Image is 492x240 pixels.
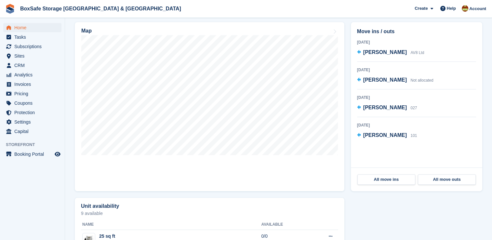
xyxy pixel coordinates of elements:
[357,95,476,100] div: [DATE]
[3,70,61,79] a: menu
[410,106,417,110] span: 027
[5,4,15,14] img: stora-icon-8386f47178a22dfd0bd8f6a31ec36ba5ce8667c1dd55bd0f319d3a0aa187defe.svg
[363,132,407,138] span: [PERSON_NAME]
[6,141,65,148] span: Storefront
[3,33,61,42] a: menu
[462,5,468,12] img: Kim
[14,61,53,70] span: CRM
[363,49,407,55] span: [PERSON_NAME]
[418,174,476,185] a: All move outs
[3,23,61,32] a: menu
[3,89,61,98] a: menu
[14,80,53,89] span: Invoices
[447,5,456,12] span: Help
[14,150,53,159] span: Booking Portal
[3,80,61,89] a: menu
[357,174,415,185] a: All move ins
[261,220,308,230] th: Available
[469,6,486,12] span: Account
[18,3,184,14] a: BoxSafe Storage [GEOGRAPHIC_DATA] & [GEOGRAPHIC_DATA]
[75,22,344,191] a: Map
[357,122,476,128] div: [DATE]
[81,211,338,216] p: 9 available
[3,99,61,108] a: menu
[3,117,61,127] a: menu
[81,28,92,34] h2: Map
[357,48,424,57] a: [PERSON_NAME] AV8 Ltd
[415,5,428,12] span: Create
[14,108,53,117] span: Protection
[357,104,417,112] a: [PERSON_NAME] 027
[99,233,125,240] div: 25 sq ft
[363,77,407,83] span: [PERSON_NAME]
[14,89,53,98] span: Pricing
[3,150,61,159] a: menu
[410,133,417,138] span: 101
[14,99,53,108] span: Coupons
[3,108,61,117] a: menu
[357,131,417,140] a: [PERSON_NAME] 101
[357,76,433,85] a: [PERSON_NAME] Not allocated
[14,42,53,51] span: Subscriptions
[81,203,119,209] h2: Unit availability
[3,42,61,51] a: menu
[14,117,53,127] span: Settings
[410,50,424,55] span: AV8 Ltd
[14,23,53,32] span: Home
[3,127,61,136] a: menu
[14,33,53,42] span: Tasks
[54,150,61,158] a: Preview store
[357,39,476,45] div: [DATE]
[14,51,53,60] span: Sites
[81,220,261,230] th: Name
[3,61,61,70] a: menu
[14,70,53,79] span: Analytics
[14,127,53,136] span: Capital
[363,105,407,110] span: [PERSON_NAME]
[357,67,476,73] div: [DATE]
[410,78,433,83] span: Not allocated
[357,28,476,35] h2: Move ins / outs
[3,51,61,60] a: menu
